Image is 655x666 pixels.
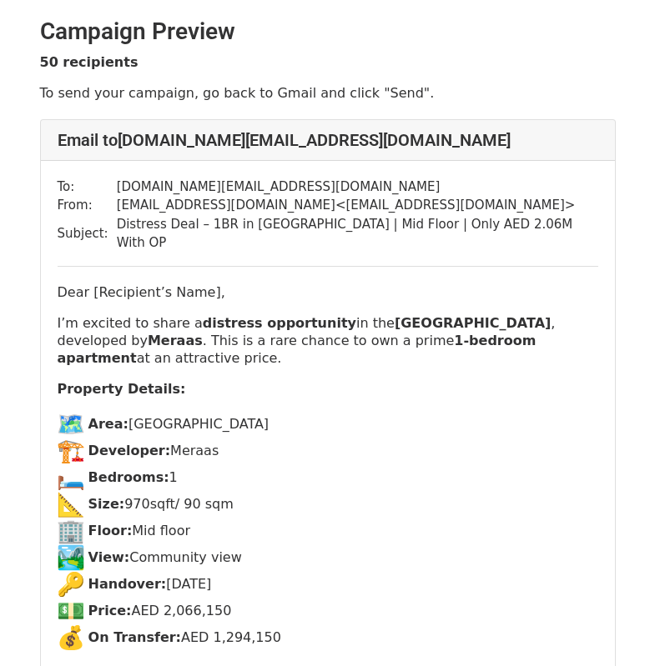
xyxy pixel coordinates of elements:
[58,544,598,571] p: Community view
[58,178,117,197] td: To:
[58,438,84,464] img: 🏗
[203,315,356,331] strong: distress opportunity
[148,333,203,348] strong: Meraas
[58,598,598,651] p: AED 2,066,150 AED 1,294,150
[117,196,598,215] td: [EMAIL_ADDRESS][DOMAIN_NAME] < [EMAIL_ADDRESS][DOMAIN_NAME] >
[58,571,598,598] p: [DATE]
[58,333,537,366] strong: 1-bedroom apartment
[58,314,598,367] p: I’m excited to share a in the , developed by . This is a rare chance to own a prime at an attract...
[58,491,84,518] img: 📐
[150,495,175,511] span: sqft
[117,215,598,253] td: Distress Deal – 1BR in [GEOGRAPHIC_DATA] | Mid Floor | Only AED 2.06M With OP
[58,411,598,438] p: [GEOGRAPHIC_DATA]
[88,575,167,591] strong: Handover:
[88,415,128,431] strong: Area:
[40,54,139,70] strong: 50 recipients
[58,624,84,651] img: 💰
[58,215,117,253] td: Subject:
[117,178,598,197] td: [DOMAIN_NAME][EMAIL_ADDRESS][DOMAIN_NAME]
[58,518,598,544] p: Mid floor
[88,522,133,538] strong: Floor:
[58,571,84,598] img: 🔑
[88,548,130,564] strong: View:
[40,84,616,102] p: To send your campaign, go back to Gmail and click "Send".
[88,495,125,511] strong: Size:
[58,464,84,491] img: 🛏
[88,442,170,458] strong: Developer:
[58,518,84,544] img: 🏢
[88,468,169,484] strong: Bedrooms:
[395,315,551,331] strong: [GEOGRAPHIC_DATA]
[58,283,598,301] p: Dear [Recipient’s Name],
[88,628,181,644] strong: On Transfer:
[40,18,616,46] h2: Campaign Preview
[58,411,84,438] img: 🗺
[88,602,132,618] strong: Price:
[58,130,598,150] h4: Email to [DOMAIN_NAME][EMAIL_ADDRESS][DOMAIN_NAME]
[58,381,186,397] strong: Property Details:
[58,464,598,491] p: 1
[58,438,598,464] p: Meraas
[58,491,598,518] p: 970 / 90 sqm
[58,598,84,624] img: 💵
[58,196,117,215] td: From:
[58,544,84,571] img: 🏞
